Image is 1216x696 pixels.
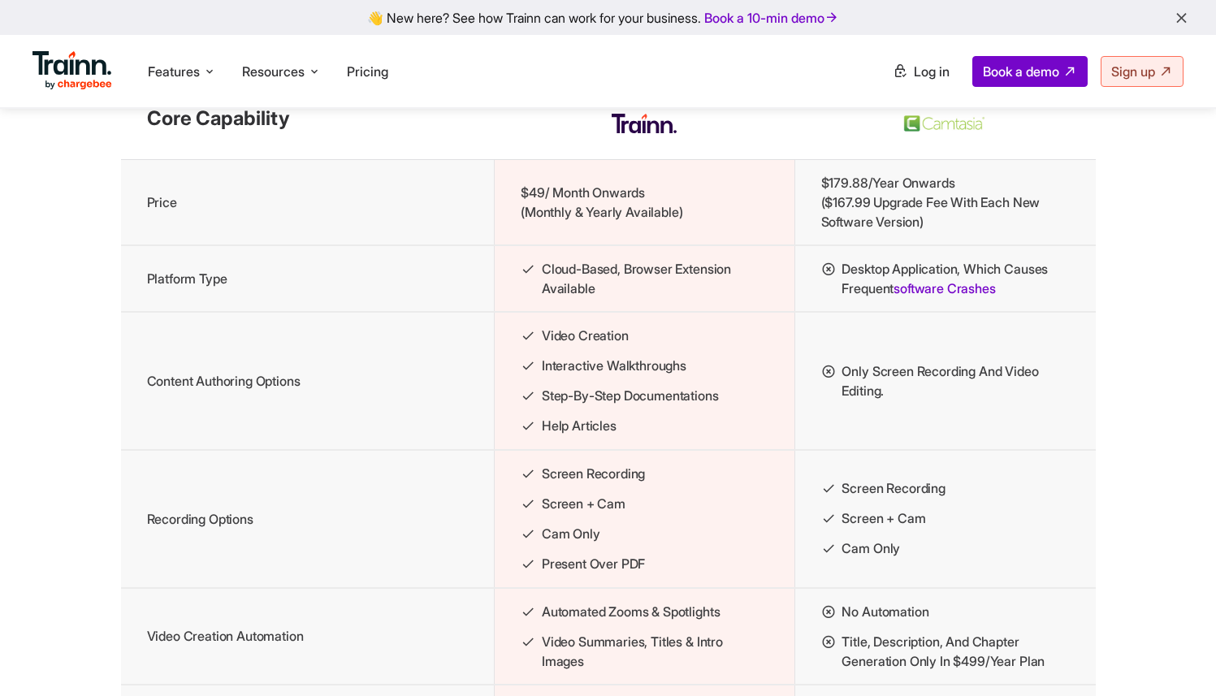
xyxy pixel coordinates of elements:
td: Video Creation Automation [121,588,495,685]
a: Sign up [1101,56,1184,87]
li: Screen Recording [521,464,768,484]
img: camtasia logo [899,101,990,146]
td: Platform Type [121,245,495,312]
li: Cloud-based, browser extension available [521,259,768,298]
li: Screen + Cam [821,508,1070,529]
img: Trainn Logo [32,51,112,90]
a: Pricing [347,63,388,80]
a: Log in [883,57,959,86]
td: $179.88/year onwards ($167.99 upgrade fee with each new software version) [794,159,1095,245]
span: Features [148,63,200,80]
a: Book a demo [972,56,1088,87]
li: Video summaries, titles & intro images [521,632,768,671]
a: Book a 10-min demo [701,6,842,29]
li: Automated zooms & spotlights [521,602,768,622]
li: Present over PDF [521,554,768,574]
td: Recording Options [121,450,495,588]
li: Title, description, and chapter generation only in $499/year plan [821,632,1070,671]
li: Interactive Walkthroughs [521,356,768,376]
li: Video Creation [521,326,768,346]
li: Screen + Cam [521,494,768,514]
iframe: Chat Widget [1135,618,1216,696]
span: Sign up [1111,63,1155,80]
div: 👋 New here? See how Trainn can work for your business. [10,10,1206,25]
h3: Core Capability [147,105,469,132]
td: Content Authoring Options [121,312,495,450]
li: Cam Only [521,524,768,544]
span: Resources [242,63,305,80]
span: Book a demo [983,63,1059,80]
td: $49/ month onwards (Monthly & yearly available) [495,159,795,245]
img: Trainn Logo [612,114,677,133]
li: Screen Recording [821,478,1070,499]
span: Desktop application, which causes frequent [842,259,1069,298]
li: No Automation [821,602,1070,622]
td: Price [121,159,495,245]
li: Step-by-step Documentations [521,386,768,406]
li: Only screen recording and video editing. [821,361,1070,400]
span: Log in [914,63,950,80]
li: Help Articles [521,416,768,436]
a: software crashes [894,280,995,296]
li: Cam Only [821,538,1070,559]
